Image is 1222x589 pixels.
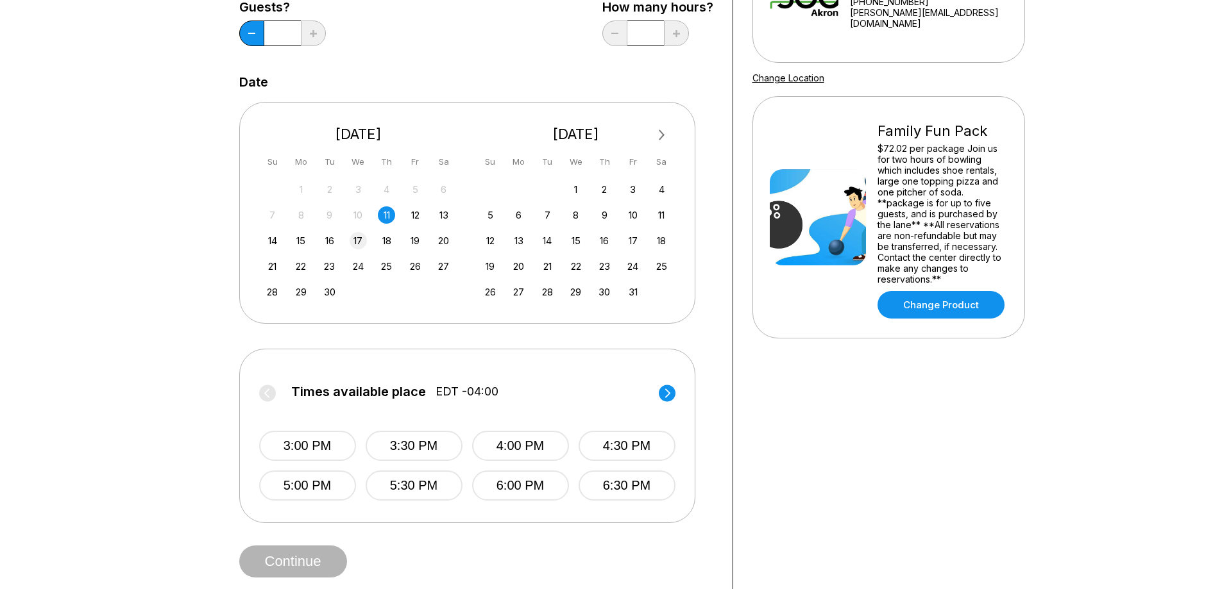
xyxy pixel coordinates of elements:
[878,291,1005,319] a: Change Product
[653,232,670,249] div: Choose Saturday, October 18th, 2025
[435,153,452,170] div: Sa
[539,258,556,275] div: Choose Tuesday, October 21st, 2025
[321,232,338,249] div: Choose Tuesday, September 16th, 2025
[624,232,641,249] div: Choose Friday, October 17th, 2025
[579,431,675,461] button: 4:30 PM
[653,258,670,275] div: Choose Saturday, October 25th, 2025
[624,181,641,198] div: Choose Friday, October 3rd, 2025
[596,206,613,224] div: Choose Thursday, October 9th, 2025
[378,206,395,224] div: Choose Thursday, September 11th, 2025
[262,179,455,301] div: month 2025-09
[567,283,584,301] div: Choose Wednesday, October 29th, 2025
[653,153,670,170] div: Sa
[293,258,310,275] div: Choose Monday, September 22nd, 2025
[407,153,424,170] div: Fr
[579,470,675,501] button: 6:30 PM
[510,153,527,170] div: Mo
[653,181,670,198] div: Choose Saturday, October 4th, 2025
[321,181,338,198] div: Not available Tuesday, September 2nd, 2025
[435,206,452,224] div: Choose Saturday, September 13th, 2025
[624,153,641,170] div: Fr
[259,431,356,461] button: 3:00 PM
[435,258,452,275] div: Choose Saturday, September 27th, 2025
[539,153,556,170] div: Tu
[878,122,1008,140] div: Family Fun Pack
[850,7,1008,29] a: [PERSON_NAME][EMAIL_ADDRESS][DOMAIN_NAME]
[350,153,367,170] div: We
[482,283,499,301] div: Choose Sunday, October 26th, 2025
[567,232,584,249] div: Choose Wednesday, October 15th, 2025
[407,181,424,198] div: Not available Friday, September 5th, 2025
[539,206,556,224] div: Choose Tuesday, October 7th, 2025
[435,232,452,249] div: Choose Saturday, September 20th, 2025
[378,153,395,170] div: Th
[293,206,310,224] div: Not available Monday, September 8th, 2025
[567,181,584,198] div: Choose Wednesday, October 1st, 2025
[293,153,310,170] div: Mo
[510,283,527,301] div: Choose Monday, October 27th, 2025
[596,232,613,249] div: Choose Thursday, October 16th, 2025
[350,258,367,275] div: Choose Wednesday, September 24th, 2025
[510,232,527,249] div: Choose Monday, October 13th, 2025
[480,179,672,301] div: month 2025-10
[378,258,395,275] div: Choose Thursday, September 25th, 2025
[624,283,641,301] div: Choose Friday, October 31st, 2025
[596,283,613,301] div: Choose Thursday, October 30th, 2025
[539,283,556,301] div: Choose Tuesday, October 28th, 2025
[653,206,670,224] div: Choose Saturday, October 11th, 2025
[567,206,584,224] div: Choose Wednesday, October 8th, 2025
[567,258,584,275] div: Choose Wednesday, October 22nd, 2025
[321,206,338,224] div: Not available Tuesday, September 9th, 2025
[477,126,675,143] div: [DATE]
[264,258,281,275] div: Choose Sunday, September 21st, 2025
[624,258,641,275] div: Choose Friday, October 24th, 2025
[293,283,310,301] div: Choose Monday, September 29th, 2025
[435,181,452,198] div: Not available Saturday, September 6th, 2025
[510,206,527,224] div: Choose Monday, October 6th, 2025
[321,283,338,301] div: Choose Tuesday, September 30th, 2025
[567,153,584,170] div: We
[293,232,310,249] div: Choose Monday, September 15th, 2025
[350,232,367,249] div: Choose Wednesday, September 17th, 2025
[264,232,281,249] div: Choose Sunday, September 14th, 2025
[752,72,824,83] a: Change Location
[378,181,395,198] div: Not available Thursday, September 4th, 2025
[366,431,462,461] button: 3:30 PM
[407,206,424,224] div: Choose Friday, September 12th, 2025
[366,470,462,501] button: 5:30 PM
[472,470,569,501] button: 6:00 PM
[878,143,1008,285] div: $72.02 per package Join us for two hours of bowling which includes shoe rentals, large one toppin...
[378,232,395,249] div: Choose Thursday, September 18th, 2025
[264,283,281,301] div: Choose Sunday, September 28th, 2025
[239,75,268,89] label: Date
[350,181,367,198] div: Not available Wednesday, September 3rd, 2025
[407,232,424,249] div: Choose Friday, September 19th, 2025
[293,181,310,198] div: Not available Monday, September 1st, 2025
[264,153,281,170] div: Su
[539,232,556,249] div: Choose Tuesday, October 14th, 2025
[596,153,613,170] div: Th
[624,206,641,224] div: Choose Friday, October 10th, 2025
[482,258,499,275] div: Choose Sunday, October 19th, 2025
[436,385,498,399] span: EDT -04:00
[259,470,356,501] button: 5:00 PM
[350,206,367,224] div: Not available Wednesday, September 10th, 2025
[652,125,672,145] button: Next Month
[770,169,866,265] img: Family Fun Pack
[482,153,499,170] div: Su
[264,206,281,224] div: Not available Sunday, September 7th, 2025
[407,258,424,275] div: Choose Friday, September 26th, 2025
[482,206,499,224] div: Choose Sunday, October 5th, 2025
[472,431,569,461] button: 4:00 PM
[259,126,458,143] div: [DATE]
[482,232,499,249] div: Choose Sunday, October 12th, 2025
[321,258,338,275] div: Choose Tuesday, September 23rd, 2025
[321,153,338,170] div: Tu
[510,258,527,275] div: Choose Monday, October 20th, 2025
[596,181,613,198] div: Choose Thursday, October 2nd, 2025
[596,258,613,275] div: Choose Thursday, October 23rd, 2025
[291,385,426,399] span: Times available place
